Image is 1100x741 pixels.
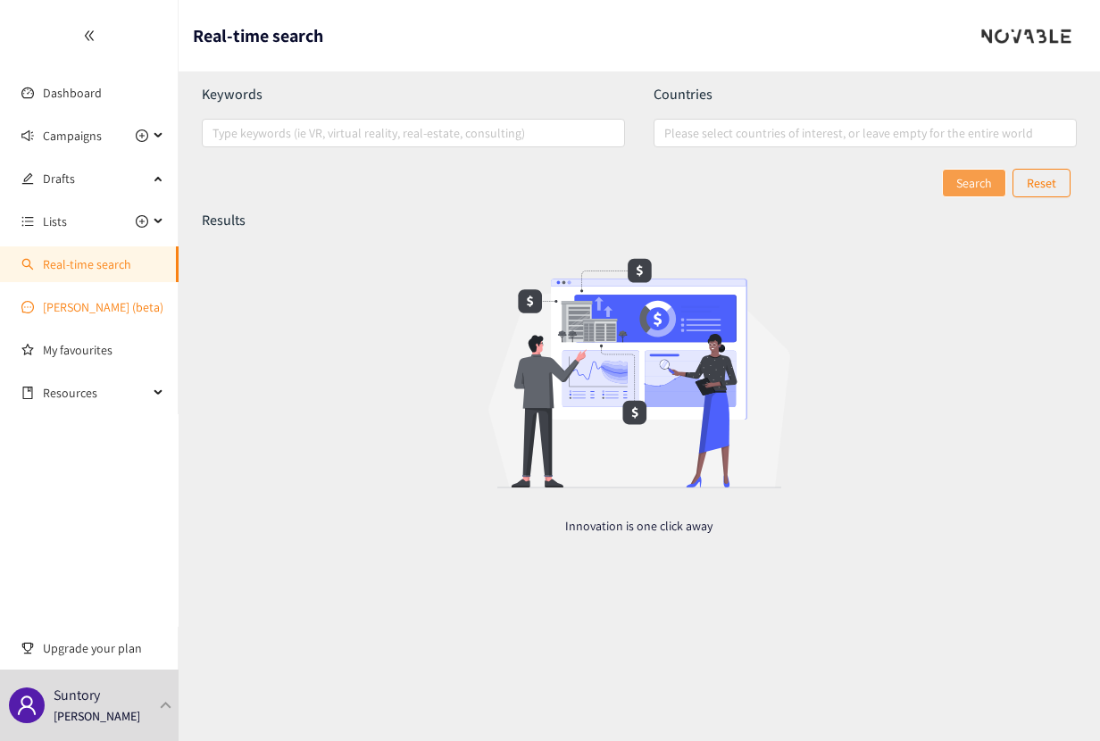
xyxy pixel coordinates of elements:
[942,169,1006,197] button: Search
[43,161,148,196] span: Drafts
[136,129,148,142] span: plus-circle
[202,516,1077,536] span: Innovation is one click away
[43,332,164,368] a: My favourites
[43,118,102,154] span: Campaigns
[43,256,131,272] a: Real-time search
[654,85,1077,104] p: Countries
[54,684,100,706] p: Suntory
[43,630,164,666] span: Upgrade your plan
[1027,173,1056,193] p: Reset
[202,85,625,104] p: Keywords
[83,29,96,42] span: double-left
[16,695,37,716] span: user
[1011,655,1100,741] iframe: Chat Widget
[21,387,34,399] span: book
[43,204,67,239] span: Lists
[136,215,148,228] span: plus-circle
[43,299,163,315] a: [PERSON_NAME] (beta)
[43,375,148,411] span: Resources
[212,122,216,144] input: Type keywords (ie VR, virtual reality, real-estate, consulting)
[21,642,34,654] span: trophy
[21,172,34,185] span: edit
[54,706,140,726] p: [PERSON_NAME]
[202,211,246,230] p: Results
[1012,169,1071,197] button: Reset
[43,85,102,101] a: Dashboard
[21,129,34,142] span: sound
[21,215,34,228] span: unordered-list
